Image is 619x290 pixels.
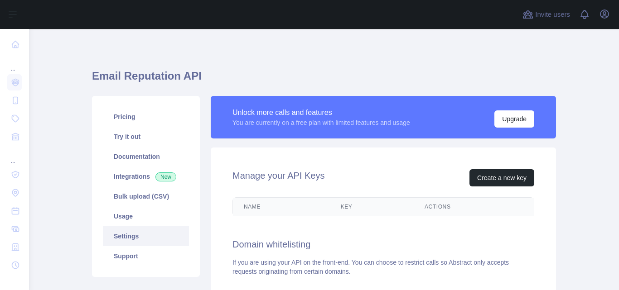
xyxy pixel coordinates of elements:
[103,107,189,127] a: Pricing
[232,258,534,276] div: If you are using your API on the front-end. You can choose to restrict calls so Abstract only acc...
[494,110,534,128] button: Upgrade
[103,226,189,246] a: Settings
[103,166,189,186] a: Integrations New
[103,127,189,147] a: Try it out
[232,118,410,127] div: You are currently on a free plan with limited features and usage
[7,54,22,72] div: ...
[232,107,410,118] div: Unlock more calls and features
[469,169,534,186] button: Create a new key
[330,198,414,216] th: Key
[535,10,570,20] span: Invite users
[233,198,330,216] th: Name
[232,169,324,186] h2: Manage your API Keys
[232,238,534,251] h2: Domain whitelisting
[414,198,534,216] th: Actions
[521,7,572,22] button: Invite users
[7,147,22,165] div: ...
[103,206,189,226] a: Usage
[103,186,189,206] a: Bulk upload (CSV)
[92,69,556,90] h1: Email Reputation API
[103,246,189,266] a: Support
[103,147,189,166] a: Documentation
[155,172,176,181] span: New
